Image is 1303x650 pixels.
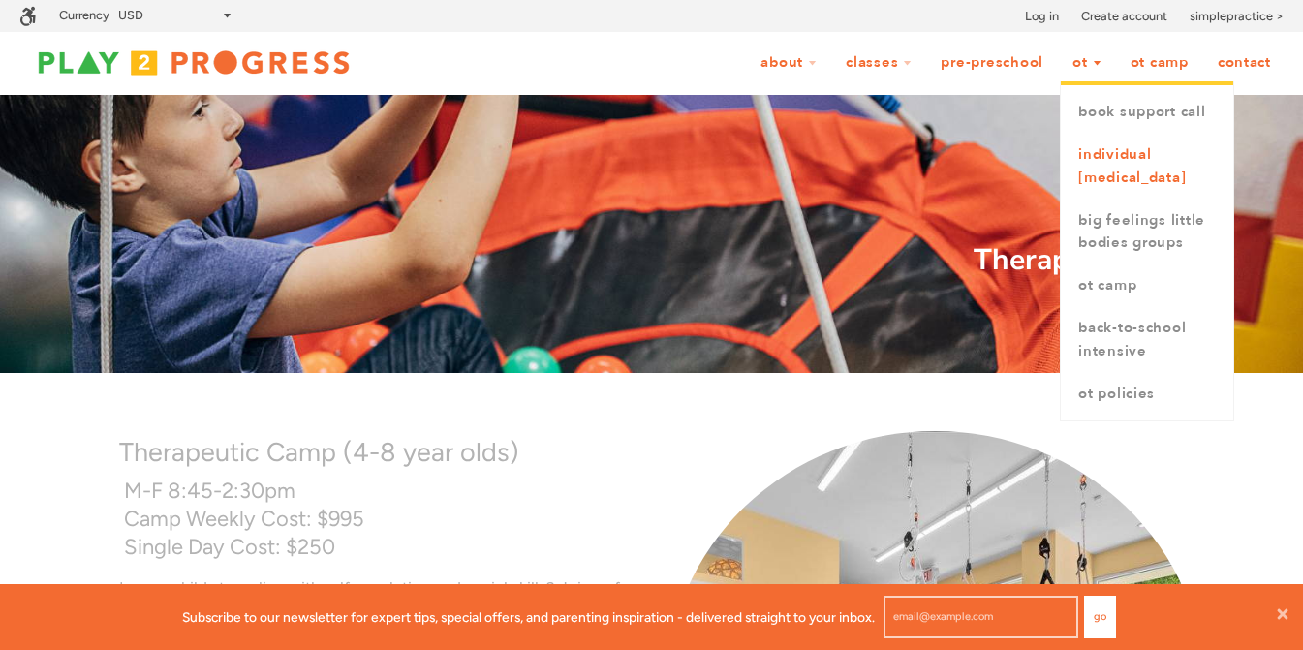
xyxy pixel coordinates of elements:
[124,478,637,506] p: M-F 8:45-2:30pm
[974,240,1219,280] strong: Therapeutic Camp
[119,431,637,473] p: Therapeutic Camp (4
[1061,91,1233,134] a: book support call
[1061,200,1233,265] a: Big Feelings Little Bodies Groups
[884,596,1078,638] input: email@example.com
[182,606,875,628] p: Subscribe to our newsletter for expert tips, special offers, and parenting inspiration - delivere...
[1061,264,1233,307] a: OT Camp
[1061,373,1233,416] a: OT Policies
[1081,7,1167,26] a: Create account
[1060,45,1114,81] a: OT
[1061,134,1233,200] a: Individual [MEDICAL_DATA]
[1205,45,1284,81] a: Contact
[59,8,109,22] label: Currency
[124,506,637,534] p: Camp Weekly Cost: $995
[748,45,829,81] a: About
[1084,596,1116,638] button: Go
[1118,45,1201,81] a: OT Camp
[1190,7,1284,26] a: simplepractice >
[1025,7,1059,26] a: Log in
[1061,307,1233,373] a: Back-to-School Intensive
[928,45,1056,81] a: Pre-Preschool
[833,45,924,81] a: Classes
[124,534,637,562] p: Single Day Cost: $250
[19,44,368,82] img: Play2Progress logo
[369,436,519,468] span: -8 year olds)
